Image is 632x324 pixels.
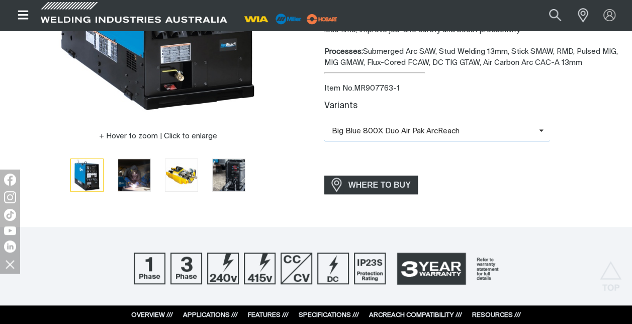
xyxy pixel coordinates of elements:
[93,130,223,142] button: Hover to zoom | Click to enlarge
[213,159,245,191] img: Big Blue 800X Duo Air Pak with ArcReach
[342,177,417,193] span: WHERE TO BUY
[324,48,363,55] strong: Processes:
[281,253,312,284] img: CC/CV
[304,12,340,27] img: miller
[324,46,624,69] div: Submerged Arc SAW, Stud Welding 13mm, Stick SMAW, RMD, Pulsed MIG, MIG GMAW, Flux-Cored FCAW, DC ...
[4,240,16,253] img: LinkedIn
[131,312,173,318] a: OVERVIEW ///
[299,312,359,318] a: SPECIFICATIONS ///
[304,15,340,23] a: miller
[4,209,16,221] img: TikTok
[369,312,462,318] a: ARCREACH COMPATIBILITY ///
[472,312,521,318] a: RESOURCES ///
[525,4,572,27] input: Product name or item number...
[118,158,151,192] button: Go to slide 2
[170,253,202,284] img: Three Phase
[324,176,418,194] a: WHERE TO BUY
[70,158,104,192] button: Go to slide 1
[118,159,150,191] img: Big Blue 800X Duo Air Pak with ArcReach
[183,312,238,318] a: APPLICATIONS ///
[244,253,276,284] img: 415V
[4,174,16,186] img: Facebook
[212,158,245,192] button: Go to slide 4
[538,4,572,27] button: Search products
[165,158,198,192] button: Go to slide 3
[324,83,624,95] div: Item No. MR907763-1
[165,159,198,191] img: Big Blue 800X Duo Air Pak with ArcReach
[134,253,165,284] img: One Phase
[71,159,103,191] img: Big Blue 800X Duo Air Pak with ArcReach
[2,256,19,273] img: hide socials
[324,102,357,110] label: Variants
[4,191,16,203] img: Instagram
[248,312,289,318] a: FEATURES ///
[324,126,539,137] span: Big Blue 800X Duo Air Pak ArcReach
[599,261,622,284] button: Scroll to top
[354,253,386,284] img: IP23S Protection Rating
[4,226,16,235] img: YouTube
[207,253,239,284] img: 240V
[391,250,499,288] img: 3 Year Warranty
[317,253,349,284] img: DC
